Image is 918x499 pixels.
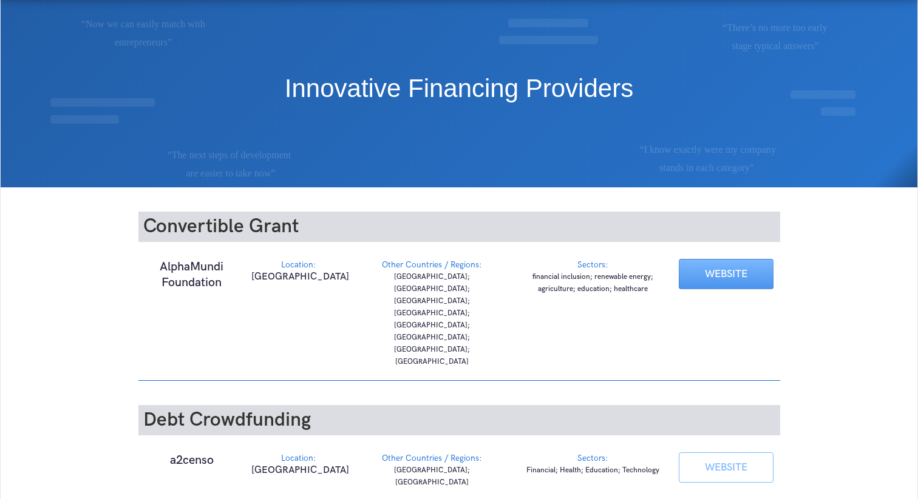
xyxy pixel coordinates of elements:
div: Location: [251,259,346,271]
div: Sectors: [518,452,667,464]
h1: a2censo [144,452,239,468]
p: [GEOGRAPHIC_DATA] [251,464,346,477]
h2: Debt Crowdfunding [138,405,780,435]
div: Sectors: [518,259,667,271]
a: WEBSITE [679,452,773,483]
div: Other Countries / Regions: [358,259,506,271]
div: Other Countries / Regions: [358,452,506,464]
p: [GEOGRAPHIC_DATA]; [GEOGRAPHIC_DATA] [358,464,506,489]
h1: Innovative Financing Providers [230,60,688,105]
h2: Convertible Grant [138,212,780,242]
a: WEBSITE [679,259,773,289]
p: [GEOGRAPHIC_DATA] [251,271,346,283]
p: Financial; Health; Education; Technology [518,464,667,477]
p: [GEOGRAPHIC_DATA]; [GEOGRAPHIC_DATA]; [GEOGRAPHIC_DATA]; [GEOGRAPHIC_DATA]; [GEOGRAPHIC_DATA]; [G... [358,271,506,368]
h1: AlphaMundi Foundation [144,259,239,290]
div: Location: [251,452,346,464]
p: financial inclusion; renewable energy; agriculture; education; healthcare [518,271,667,295]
